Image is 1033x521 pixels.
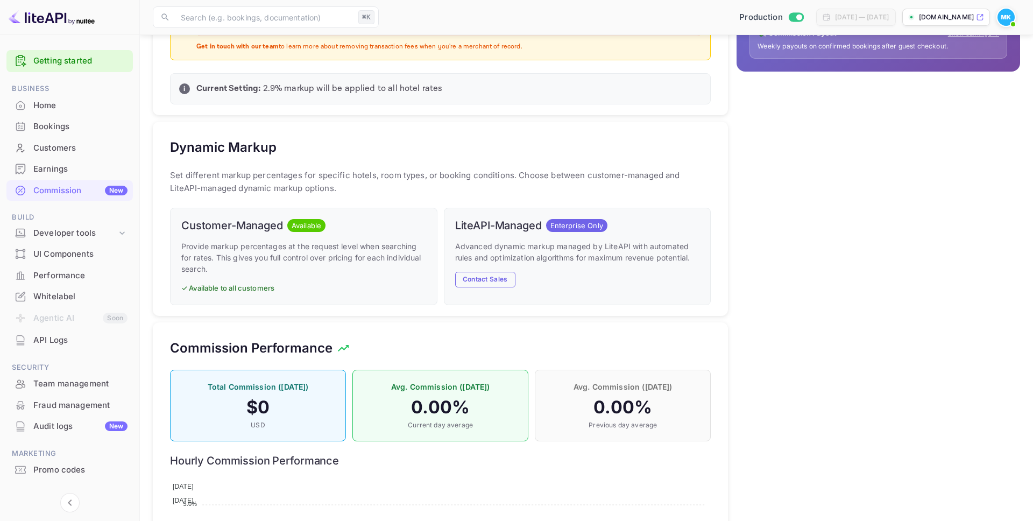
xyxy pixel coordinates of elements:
[546,420,699,430] p: Previous day average
[287,221,326,231] span: Available
[33,399,128,412] div: Fraud management
[60,493,80,512] button: Collapse navigation
[183,500,197,506] tspan: 5.0%
[33,270,128,282] div: Performance
[105,186,128,195] div: New
[33,464,128,476] div: Promo codes
[33,248,128,260] div: UI Components
[33,291,128,303] div: Whitelabel
[758,42,999,51] p: Weekly payouts on confirmed bookings after guest checkout.
[170,139,277,156] h5: Dynamic Markup
[6,395,133,416] div: Fraud management
[6,116,133,137] div: Bookings
[6,180,133,200] a: CommissionNew
[364,420,517,430] p: Current day average
[364,381,517,392] p: Avg. Commission ([DATE])
[6,159,133,180] div: Earnings
[33,142,128,154] div: Customers
[174,6,354,28] input: Search (e.g. bookings, documentation)
[170,169,711,195] p: Set different markup percentages for specific hotels, room types, or booking conditions. Choose b...
[196,43,702,52] p: to learn more about removing transaction fees when you're a merchant of record.
[735,11,808,24] div: Switch to Sandbox mode
[6,265,133,286] div: Performance
[33,185,128,197] div: Commission
[181,420,335,430] p: USD
[170,454,711,467] h6: Hourly Commission Performance
[6,460,133,480] a: Promo codes
[6,83,133,95] span: Business
[6,95,133,116] div: Home
[546,221,607,231] span: Enterprise Only
[33,420,128,433] div: Audit logs
[546,381,699,392] p: Avg. Commission ([DATE])
[6,212,133,223] span: Build
[835,12,889,22] div: [DATE] — [DATE]
[6,362,133,374] span: Security
[170,340,332,357] h5: Commission Performance
[181,397,335,418] h4: $ 0
[919,12,974,22] p: [DOMAIN_NAME]
[105,421,128,431] div: New
[33,55,128,67] a: Getting started
[196,83,260,94] strong: Current Setting:
[173,483,194,490] span: [DATE]
[6,286,133,306] a: Whitelabel
[6,265,133,285] a: Performance
[6,416,133,437] div: Audit logsNew
[6,460,133,481] div: Promo codes
[6,224,133,243] div: Developer tools
[6,244,133,264] a: UI Components
[997,9,1015,26] img: Michelle Krogmeier
[358,10,374,24] div: ⌘K
[6,244,133,265] div: UI Components
[6,330,133,351] div: API Logs
[183,84,185,94] p: i
[196,82,702,95] p: 2.9 % markup will be applied to all hotel rates
[364,397,517,418] h4: 0.00 %
[6,95,133,115] a: Home
[546,397,699,418] h4: 0.00 %
[6,50,133,72] div: Getting started
[196,43,279,51] strong: Get in touch with our team
[6,374,133,395] div: Team management
[6,116,133,136] a: Bookings
[181,219,283,232] h6: Customer-Managed
[6,374,133,393] a: Team management
[6,448,133,460] span: Marketing
[6,138,133,159] div: Customers
[33,227,117,240] div: Developer tools
[173,497,194,504] span: [DATE]
[455,241,700,263] p: Advanced dynamic markup managed by LiteAPI with automated rules and optimization algorithms for m...
[9,9,95,26] img: LiteAPI logo
[6,138,133,158] a: Customers
[33,378,128,390] div: Team management
[455,219,542,232] h6: LiteAPI-Managed
[33,334,128,347] div: API Logs
[181,241,426,274] p: Provide markup percentages at the request level when searching for rates. This gives you full con...
[33,100,128,112] div: Home
[6,286,133,307] div: Whitelabel
[6,159,133,179] a: Earnings
[6,416,133,436] a: Audit logsNew
[739,11,783,24] span: Production
[33,121,128,133] div: Bookings
[6,330,133,350] a: API Logs
[455,272,515,287] button: Contact Sales
[33,163,128,175] div: Earnings
[6,180,133,201] div: CommissionNew
[181,381,335,392] p: Total Commission ([DATE])
[6,395,133,415] a: Fraud management
[181,283,426,294] p: ✓ Available to all customers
